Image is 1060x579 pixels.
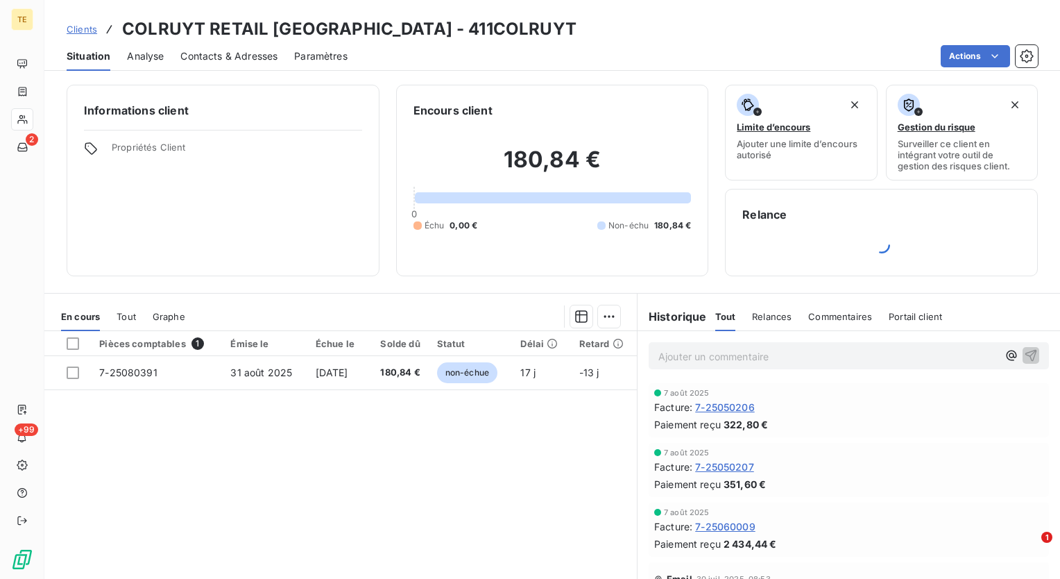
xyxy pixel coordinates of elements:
div: Émise le [230,338,298,349]
div: Pièces comptables [99,337,214,350]
span: 7-25050206 [695,400,755,414]
span: -13 j [579,367,599,378]
span: non-échue [437,362,497,383]
span: Portail client [889,311,942,322]
span: Facture : [654,519,692,534]
span: Ajouter une limite d’encours autorisé [737,138,865,160]
span: Propriétés Client [112,142,362,161]
span: Tout [715,311,736,322]
div: TE [11,8,33,31]
span: Facture : [654,400,692,414]
span: 0,00 € [450,219,477,232]
iframe: Intercom live chat [1013,532,1046,565]
div: Solde dû [376,338,420,349]
span: En cours [61,311,100,322]
span: 1 [191,337,204,350]
span: 7 août 2025 [664,448,710,457]
a: Clients [67,22,97,36]
span: Situation [67,49,110,63]
h6: Informations client [84,102,362,119]
span: Limite d’encours [737,121,810,133]
span: Commentaires [808,311,872,322]
h6: Historique [638,308,707,325]
h3: COLRUYT RETAIL [GEOGRAPHIC_DATA] - 411COLRUYT [122,17,576,42]
span: Analyse [127,49,164,63]
span: 180,84 € [654,219,691,232]
span: 7-25080391 [99,367,157,378]
span: Échu [425,219,445,232]
span: Facture : [654,460,692,474]
span: Tout [117,311,136,322]
span: Clients [67,24,97,35]
span: 351,60 € [724,477,766,492]
span: Contacts & Adresses [180,49,277,63]
div: Échue le [316,338,359,349]
div: Retard [579,338,629,349]
span: Surveiller ce client en intégrant votre outil de gestion des risques client. [898,138,1026,171]
span: Non-échu [608,219,649,232]
span: Relances [752,311,792,322]
span: 0 [411,208,417,219]
span: 7-25050207 [695,460,754,474]
span: Paiement reçu [654,477,721,492]
span: Paiement reçu [654,537,721,551]
button: Limite d’encoursAjouter une limite d’encours autorisé [725,85,877,181]
span: 2 434,44 € [724,537,777,551]
button: Gestion du risqueSurveiller ce client en intégrant votre outil de gestion des risques client. [886,85,1038,181]
span: 180,84 € [376,366,420,380]
span: 322,80 € [724,417,768,432]
button: Actions [941,45,1010,67]
span: Gestion du risque [898,121,975,133]
span: 17 j [520,367,536,378]
span: 31 août 2025 [230,367,292,378]
span: Paiement reçu [654,417,721,432]
div: Statut [437,338,504,349]
div: Délai [520,338,562,349]
img: Logo LeanPay [11,548,33,571]
span: 2 [26,133,38,146]
span: Paramètres [294,49,348,63]
span: 7-25060009 [695,519,755,534]
span: +99 [15,423,38,436]
h6: Encours client [413,102,493,119]
h2: 180,84 € [413,146,692,187]
span: 1 [1041,532,1052,543]
span: 7 août 2025 [664,389,710,397]
h6: Relance [742,206,1020,223]
span: 7 août 2025 [664,508,710,517]
span: Graphe [153,311,185,322]
span: [DATE] [316,367,348,378]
